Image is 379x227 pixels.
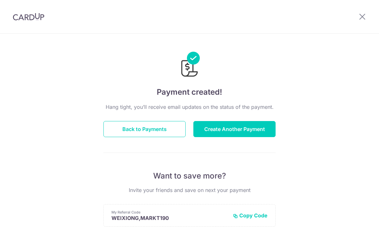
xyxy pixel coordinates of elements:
h4: Payment created! [103,86,276,98]
img: Payments [179,52,200,79]
p: Hang tight, you’ll receive email updates on the status of the payment. [103,103,276,111]
img: CardUp [13,13,44,21]
p: Want to save more? [103,171,276,181]
button: Back to Payments [103,121,186,137]
p: WEIXIONG,MARKT190 [111,215,228,221]
p: Invite your friends and save on next your payment [103,186,276,194]
button: Create Another Payment [193,121,276,137]
p: My Referral Code [111,210,228,215]
button: Copy Code [233,212,268,219]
